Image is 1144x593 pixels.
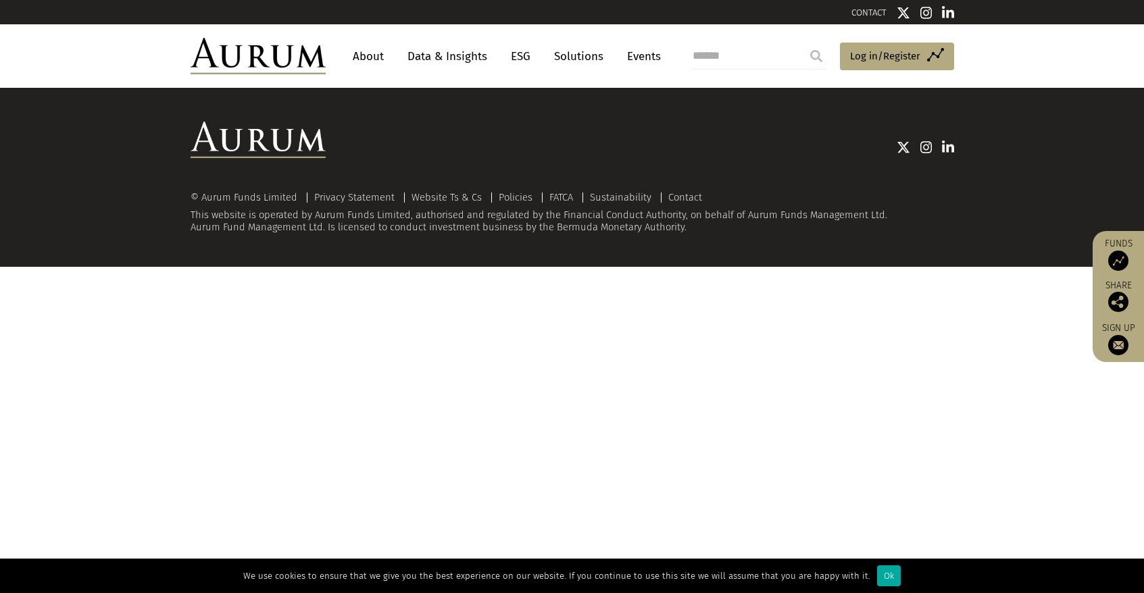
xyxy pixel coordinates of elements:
[942,140,954,154] img: Linkedin icon
[191,38,326,74] img: Aurum
[590,191,651,203] a: Sustainability
[850,48,920,64] span: Log in/Register
[897,6,910,20] img: Twitter icon
[851,7,887,18] a: CONTACT
[504,44,537,69] a: ESG
[1099,238,1137,271] a: Funds
[412,191,482,203] a: Website Ts & Cs
[1108,251,1128,271] img: Access Funds
[191,122,326,158] img: Aurum Logo
[668,191,702,203] a: Contact
[920,140,932,154] img: Instagram icon
[803,43,830,70] input: Submit
[191,192,954,233] div: This website is operated by Aurum Funds Limited, authorised and regulated by the Financial Conduc...
[620,44,661,69] a: Events
[920,6,932,20] img: Instagram icon
[549,191,573,203] a: FATCA
[314,191,395,203] a: Privacy Statement
[401,44,494,69] a: Data & Insights
[840,43,954,71] a: Log in/Register
[191,192,304,203] div: © Aurum Funds Limited
[547,44,610,69] a: Solutions
[499,191,532,203] a: Policies
[942,6,954,20] img: Linkedin icon
[897,140,910,154] img: Twitter icon
[346,44,391,69] a: About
